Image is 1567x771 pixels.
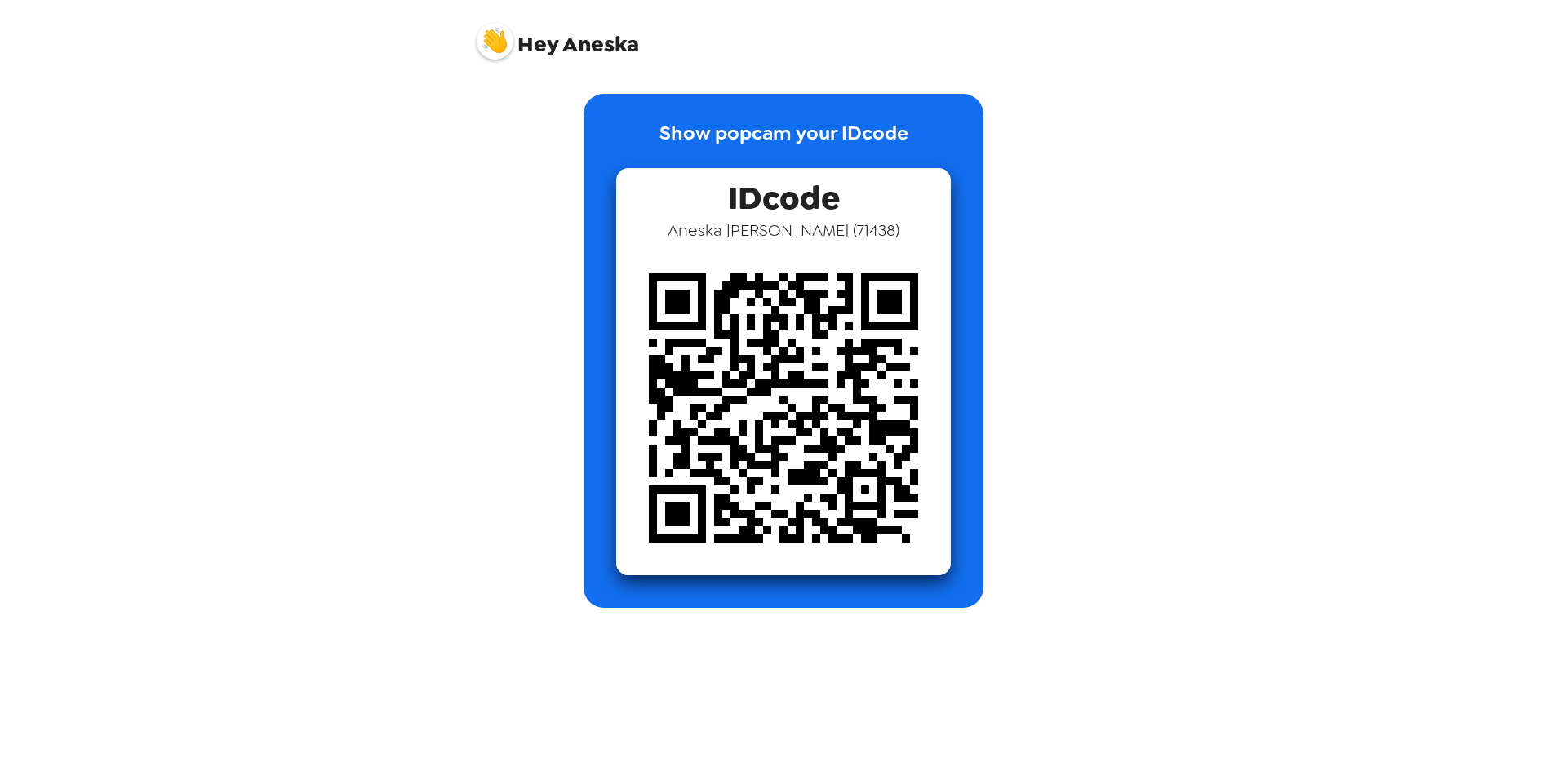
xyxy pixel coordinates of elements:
[728,168,840,219] span: IDcode
[668,219,899,241] span: Aneska [PERSON_NAME] ( 71438 )
[517,29,558,59] span: Hey
[477,23,513,60] img: profile pic
[659,118,908,168] p: Show popcam your IDcode
[616,241,951,575] img: qr code
[477,15,639,55] span: Aneska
